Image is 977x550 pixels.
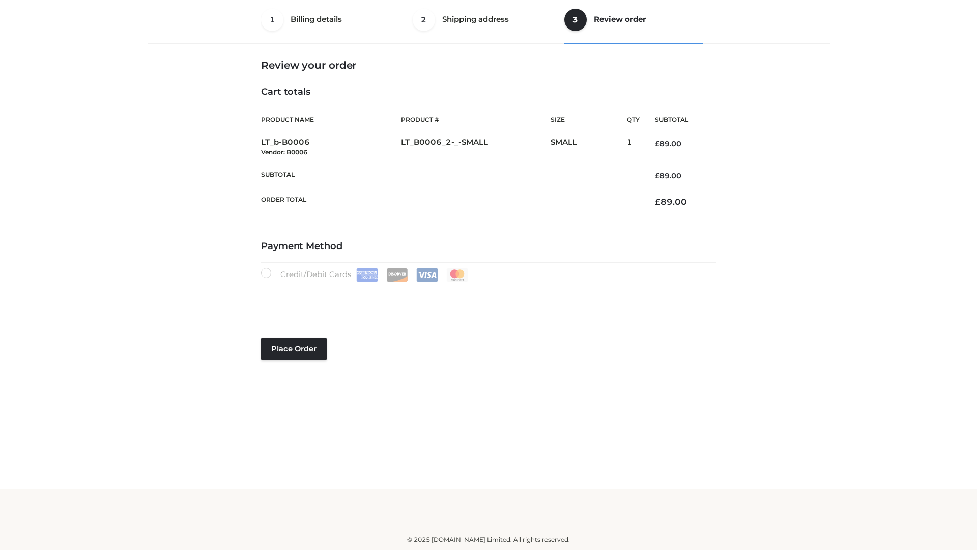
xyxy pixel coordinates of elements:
th: Order Total [261,188,640,215]
bdi: 89.00 [655,171,681,180]
th: Qty [627,108,640,131]
bdi: 89.00 [655,139,681,148]
h4: Payment Method [261,241,716,252]
img: Mastercard [446,268,468,282]
img: Amex [356,268,378,282]
img: Visa [416,268,438,282]
th: Product Name [261,108,401,131]
th: Size [551,108,622,131]
button: Place order [261,338,327,360]
iframe: Secure payment input frame [259,280,714,317]
h3: Review your order [261,59,716,71]
h4: Cart totals [261,87,716,98]
th: Subtotal [640,108,716,131]
span: £ [655,171,659,180]
bdi: 89.00 [655,197,687,207]
small: Vendor: B0006 [261,148,307,156]
label: Credit/Debit Cards [261,268,469,282]
td: LT_b-B0006 [261,131,401,163]
th: Subtotal [261,163,640,188]
img: Discover [386,268,408,282]
span: £ [655,197,660,207]
td: 1 [627,131,640,163]
td: LT_B0006_2-_-SMALL [401,131,551,163]
th: Product # [401,108,551,131]
span: £ [655,139,659,148]
div: © 2025 [DOMAIN_NAME] Limited. All rights reserved. [151,535,826,545]
td: SMALL [551,131,627,163]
